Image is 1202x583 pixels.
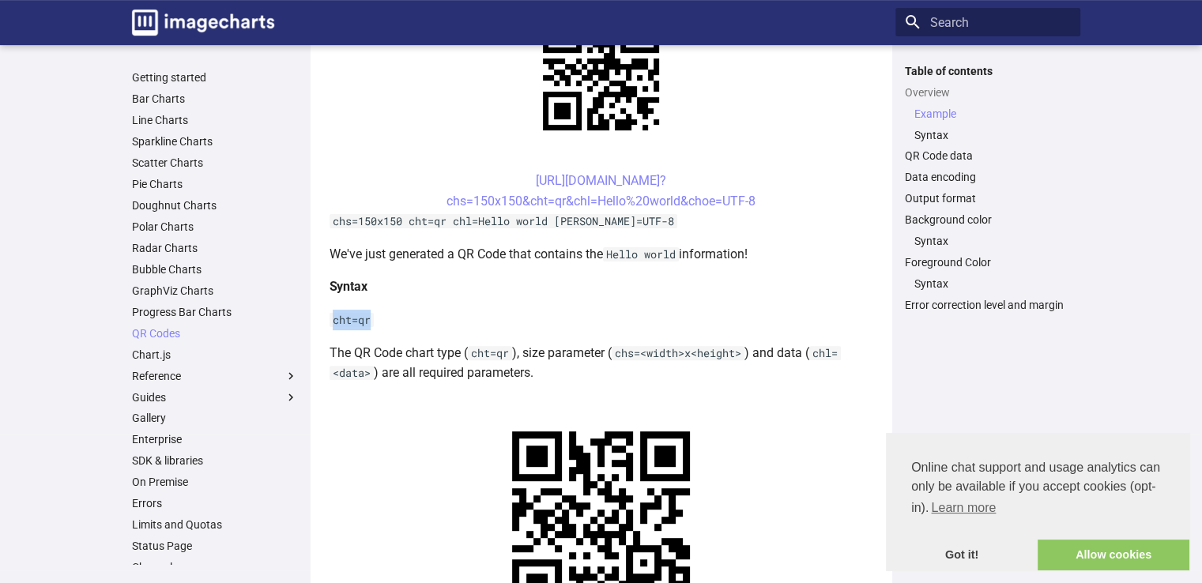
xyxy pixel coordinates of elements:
[905,85,1071,100] a: Overview
[905,107,1071,142] nav: Overview
[126,3,281,42] a: Image-Charts documentation
[132,348,298,362] a: Chart.js
[914,234,1071,248] a: Syntax
[132,113,298,127] a: Line Charts
[914,276,1071,291] a: Syntax
[929,496,998,520] a: learn more about cookies
[132,9,274,36] img: logo
[132,92,298,106] a: Bar Charts
[914,128,1071,142] a: Syntax
[132,198,298,213] a: Doughnut Charts
[132,411,298,425] a: Gallery
[132,539,298,553] a: Status Page
[905,191,1071,205] a: Output format
[886,433,1189,570] div: cookieconsent
[132,241,298,255] a: Radar Charts
[132,177,298,191] a: Pie Charts
[886,540,1038,571] a: dismiss cookie message
[905,255,1071,269] a: Foreground Color
[905,234,1071,248] nav: Background color
[132,560,298,574] a: Changelog
[132,70,298,85] a: Getting started
[330,343,873,383] p: The QR Code chart type ( ), size parameter ( ) and data ( ) are all required parameters.
[132,284,298,298] a: GraphViz Charts
[132,496,298,510] a: Errors
[330,313,374,327] code: cht=qr
[330,214,677,228] code: chs=150x150 cht=qr chl=Hello world [PERSON_NAME]=UTF-8
[895,8,1080,36] input: Search
[132,517,298,532] a: Limits and Quotas
[905,298,1071,312] a: Error correction level and margin
[330,244,873,265] p: We've just generated a QR Code that contains the information!
[132,369,298,383] label: Reference
[132,475,298,489] a: On Premise
[914,107,1071,121] a: Example
[132,305,298,319] a: Progress Bar Charts
[132,262,298,276] a: Bubble Charts
[911,458,1164,520] span: Online chat support and usage analytics can only be available if you accept cookies (opt-in).
[132,326,298,340] a: QR Codes
[330,276,873,297] h4: Syntax
[132,390,298,404] label: Guides
[905,213,1071,227] a: Background color
[905,170,1071,184] a: Data encoding
[1038,540,1189,571] a: allow cookies
[132,220,298,234] a: Polar Charts
[132,432,298,446] a: Enterprise
[905,149,1071,163] a: QR Code data
[895,64,1080,313] nav: Table of contents
[468,346,512,360] code: cht=qr
[905,276,1071,291] nav: Foreground Color
[132,134,298,149] a: Sparkline Charts
[603,247,679,261] code: Hello world
[895,64,1080,78] label: Table of contents
[132,453,298,468] a: SDK & libraries
[447,173,755,209] a: [URL][DOMAIN_NAME]?chs=150x150&cht=qr&chl=Hello%20world&choe=UTF-8
[612,346,744,360] code: chs=<width>x<height>
[132,156,298,170] a: Scatter Charts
